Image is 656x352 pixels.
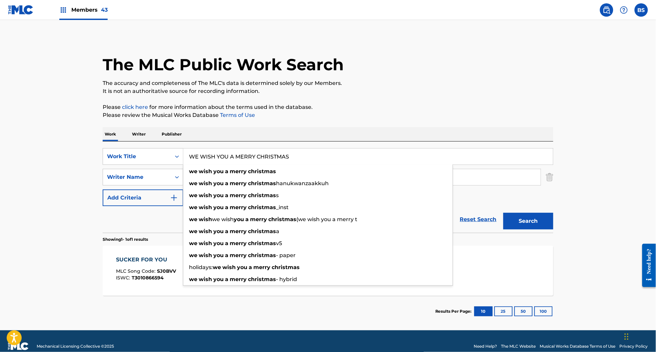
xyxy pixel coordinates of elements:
strong: christmas [248,168,276,175]
span: Members [71,6,108,14]
strong: christmas [248,276,276,282]
span: v5 [276,240,282,246]
a: click here [122,104,148,110]
div: Work Title [107,153,167,161]
div: Writer Name [107,173,167,181]
strong: you [234,216,244,222]
span: s [276,192,279,198]
strong: a [225,276,228,282]
strong: merry [230,228,247,234]
strong: we [189,204,197,210]
span: SJ0BVV [157,268,176,274]
strong: you [213,168,224,175]
div: SUCKER FOR YOU [116,256,176,264]
span: _inst [276,204,289,210]
strong: wish [199,276,212,282]
strong: you [213,204,224,210]
div: Help [617,3,631,17]
strong: we [189,228,197,234]
a: Terms of Use [219,112,255,118]
span: MLC Song Code : [116,268,157,274]
strong: a [225,240,228,246]
button: Add Criteria [103,189,183,206]
span: we wish [212,216,234,222]
strong: merry [250,216,267,222]
strong: a [245,216,249,222]
button: 100 [534,306,553,316]
p: Showing 1 - 1 of 1 results [103,236,148,242]
button: 10 [474,306,493,316]
strong: a [225,252,228,258]
a: Musical Works Database Terms of Use [540,343,616,349]
strong: you [213,192,224,198]
strong: a [225,192,228,198]
span: - paper [276,252,296,258]
span: holidays: [189,264,213,270]
strong: merry [230,168,247,175]
strong: wish [199,240,212,246]
strong: we [189,180,197,186]
strong: a [225,180,228,186]
p: Please review the Musical Works Database [103,111,553,119]
strong: christmas [248,192,276,198]
strong: you [213,252,224,258]
img: help [620,6,628,14]
strong: a [225,204,228,210]
span: ISWC : [116,275,132,281]
button: Search [503,213,553,229]
strong: christmas [248,180,276,186]
strong: we [189,276,197,282]
strong: a [225,228,228,234]
strong: a [225,168,228,175]
p: It is not an authoritative source for recording information. [103,87,553,95]
img: logo [8,342,29,350]
iframe: Chat Widget [623,320,656,352]
span: a [276,228,279,234]
strong: merry [253,264,270,270]
strong: christmas [248,228,276,234]
button: 25 [494,306,513,316]
img: Top Rightsholders [59,6,67,14]
strong: christmas [272,264,300,270]
strong: christmas [248,204,276,210]
img: MLC Logo [8,5,34,15]
strong: you [213,276,224,282]
p: The accuracy and completeness of The MLC's data is determined solely by our Members. [103,79,553,87]
img: 9d2ae6d4665cec9f34b9.svg [170,194,178,202]
a: SUCKER FOR YOUMLC Song Code:SJ0BVVISWC:T3010866594Writers (1)[PERSON_NAME]Recording Artists (0)To... [103,246,553,296]
strong: christmas [248,252,276,258]
a: Reset Search [457,212,500,227]
strong: we [189,216,197,222]
span: hanukwanzaakkuh [276,180,329,186]
span: - hybrid [276,276,297,282]
strong: we [189,240,197,246]
p: Work [103,127,118,141]
p: Results Per Page: [435,308,473,314]
strong: wish [199,168,212,175]
strong: merry [230,240,247,246]
span: (we wish you a merry t [296,216,357,222]
div: Drag [625,327,629,347]
strong: a [249,264,252,270]
p: Please for more information about the terms used in the database. [103,103,553,111]
img: search [603,6,611,14]
strong: wish [199,192,212,198]
a: Public Search [600,3,613,17]
form: Search Form [103,148,553,233]
strong: you [213,240,224,246]
strong: wish [199,216,212,222]
strong: merry [230,252,247,258]
p: Publisher [160,127,184,141]
strong: christmas [248,240,276,246]
img: Delete Criterion [546,169,553,185]
span: Mechanical Licensing Collective © 2025 [37,343,114,349]
h1: The MLC Public Work Search [103,55,344,75]
strong: wish [199,228,212,234]
a: Need Help? [474,343,497,349]
strong: you [213,228,224,234]
div: User Menu [635,3,648,17]
strong: we [189,192,197,198]
strong: merry [230,192,247,198]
